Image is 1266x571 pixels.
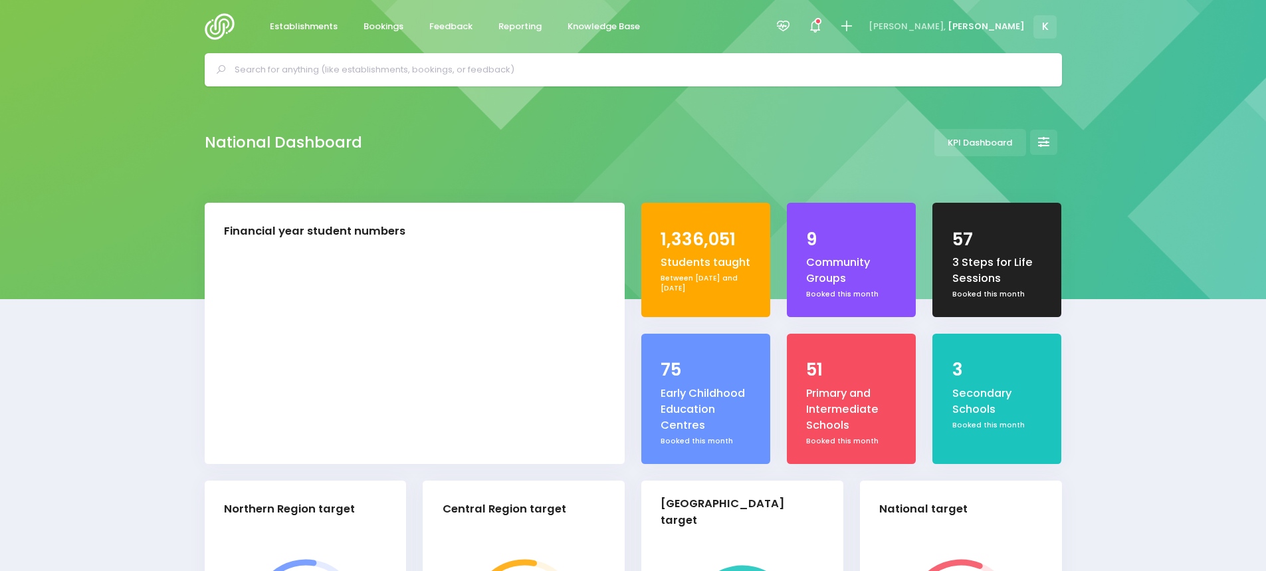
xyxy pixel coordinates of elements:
[806,436,897,447] div: Booked this month
[661,436,751,447] div: Booked this month
[205,13,243,40] img: Logo
[661,255,751,271] div: Students taught
[952,227,1043,253] div: 57
[498,20,542,33] span: Reporting
[557,14,651,40] a: Knowledge Base
[270,20,338,33] span: Establishments
[353,14,415,40] a: Bookings
[806,289,897,300] div: Booked this month
[661,357,751,383] div: 75
[952,357,1043,383] div: 3
[661,386,751,434] div: Early Childhood Education Centres
[661,496,813,529] div: [GEOGRAPHIC_DATA] target
[364,20,403,33] span: Bookings
[205,134,362,152] h2: National Dashboard
[568,20,640,33] span: Knowledge Base
[1033,15,1057,39] span: K
[952,255,1043,287] div: 3 Steps for Life Sessions
[948,20,1025,33] span: [PERSON_NAME]
[952,386,1043,418] div: Secondary Schools
[661,273,751,294] div: Between [DATE] and [DATE]
[419,14,484,40] a: Feedback
[952,289,1043,300] div: Booked this month
[869,20,946,33] span: [PERSON_NAME],
[806,227,897,253] div: 9
[224,223,405,240] div: Financial year student numbers
[443,501,566,518] div: Central Region target
[429,20,473,33] span: Feedback
[934,129,1026,156] a: KPI Dashboard
[879,501,968,518] div: National target
[952,420,1043,431] div: Booked this month
[235,60,1043,80] input: Search for anything (like establishments, bookings, or feedback)
[806,386,897,434] div: Primary and Intermediate Schools
[259,14,349,40] a: Establishments
[806,357,897,383] div: 51
[224,501,355,518] div: Northern Region target
[661,227,751,253] div: 1,336,051
[488,14,553,40] a: Reporting
[806,255,897,287] div: Community Groups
